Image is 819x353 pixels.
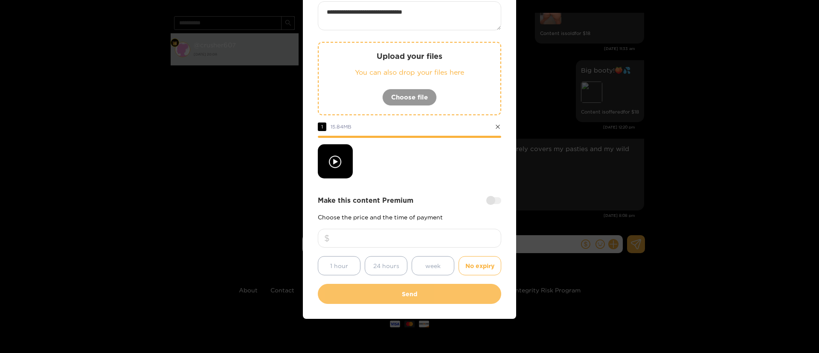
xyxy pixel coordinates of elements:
[318,195,413,205] strong: Make this content Premium
[318,123,326,131] span: 1
[373,261,399,271] span: 24 hours
[365,256,407,275] button: 24 hours
[459,256,501,275] button: No expiry
[331,124,351,129] span: 15.84 MB
[336,67,483,77] p: You can also drop your files here
[318,214,501,220] p: Choose the price and the time of payment
[318,256,360,275] button: 1 hour
[465,261,494,271] span: No expiry
[412,256,454,275] button: week
[425,261,441,271] span: week
[382,89,437,106] button: Choose file
[336,51,483,61] p: Upload your files
[330,261,348,271] span: 1 hour
[318,284,501,304] button: Send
